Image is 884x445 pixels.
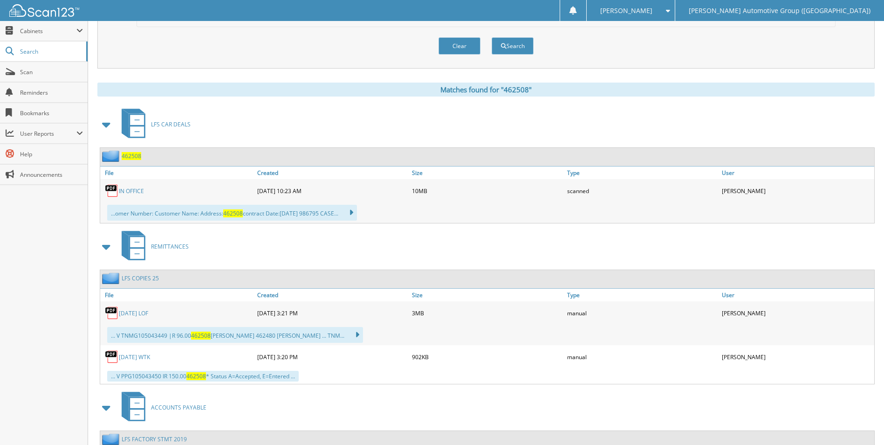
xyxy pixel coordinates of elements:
[410,304,564,322] div: 3MB
[255,289,410,301] a: Created
[720,348,874,366] div: [PERSON_NAME]
[105,350,119,364] img: PDF.png
[116,106,191,143] a: LFS CAR DEALS
[116,389,206,426] a: ACCOUNTS PAYABLE
[107,371,299,382] div: ... V PPG105043450 IR 150.00 * Status A=Accepted, E=Entered ...
[720,289,874,301] a: User
[255,181,410,200] div: [DATE] 10:23 AM
[410,348,564,366] div: 902KB
[20,171,83,179] span: Announcements
[105,184,119,198] img: PDF.png
[186,372,206,380] span: 462508
[492,37,534,55] button: Search
[20,27,76,35] span: Cabinets
[20,68,83,76] span: Scan
[410,167,564,179] a: Size
[102,272,122,284] img: folder2.png
[9,4,79,17] img: scan123-logo-white.svg
[689,8,870,14] span: [PERSON_NAME] Automotive Group ([GEOGRAPHIC_DATA])
[720,167,874,179] a: User
[20,130,76,138] span: User Reports
[100,289,255,301] a: File
[97,83,875,97] div: Matches found for "462508"
[105,306,119,320] img: PDF.png
[20,109,83,117] span: Bookmarks
[837,400,884,445] iframe: Chat Widget
[20,48,82,56] span: Search
[122,152,141,160] a: 462508
[122,435,187,443] a: LFS FACTORY STMT 2019
[255,167,410,179] a: Created
[100,167,255,179] a: File
[720,304,874,322] div: [PERSON_NAME]
[565,167,720,179] a: Type
[119,309,148,317] a: [DATE] LOF
[122,274,159,282] a: LFS COPIES 25
[116,228,189,265] a: REMITTANCES
[151,243,189,250] span: REMITTANCES
[119,353,150,361] a: [DATE] WTK
[410,289,564,301] a: Size
[119,187,144,195] a: IN OFFICE
[720,181,874,200] div: [PERSON_NAME]
[102,433,122,445] img: folder2.png
[151,120,191,128] span: LFS CAR DEALS
[191,332,211,340] span: 462508
[565,289,720,301] a: Type
[410,181,564,200] div: 10MB
[565,304,720,322] div: manual
[255,304,410,322] div: [DATE] 3:21 PM
[20,89,83,97] span: Reminders
[439,37,480,55] button: Clear
[565,348,720,366] div: manual
[151,403,206,411] span: ACCOUNTS PAYABLE
[600,8,652,14] span: [PERSON_NAME]
[107,327,363,343] div: ... V TNMG105043449 |R 96.00 [PERSON_NAME] 462480 [PERSON_NAME] ... TNM...
[565,181,720,200] div: scanned
[107,205,357,221] div: ...omer Number: Customer Name: Address: contract Date:[DATE] 986795 CASE...
[102,150,122,162] img: folder2.png
[20,150,83,158] span: Help
[255,348,410,366] div: [DATE] 3:20 PM
[223,209,243,217] span: 462508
